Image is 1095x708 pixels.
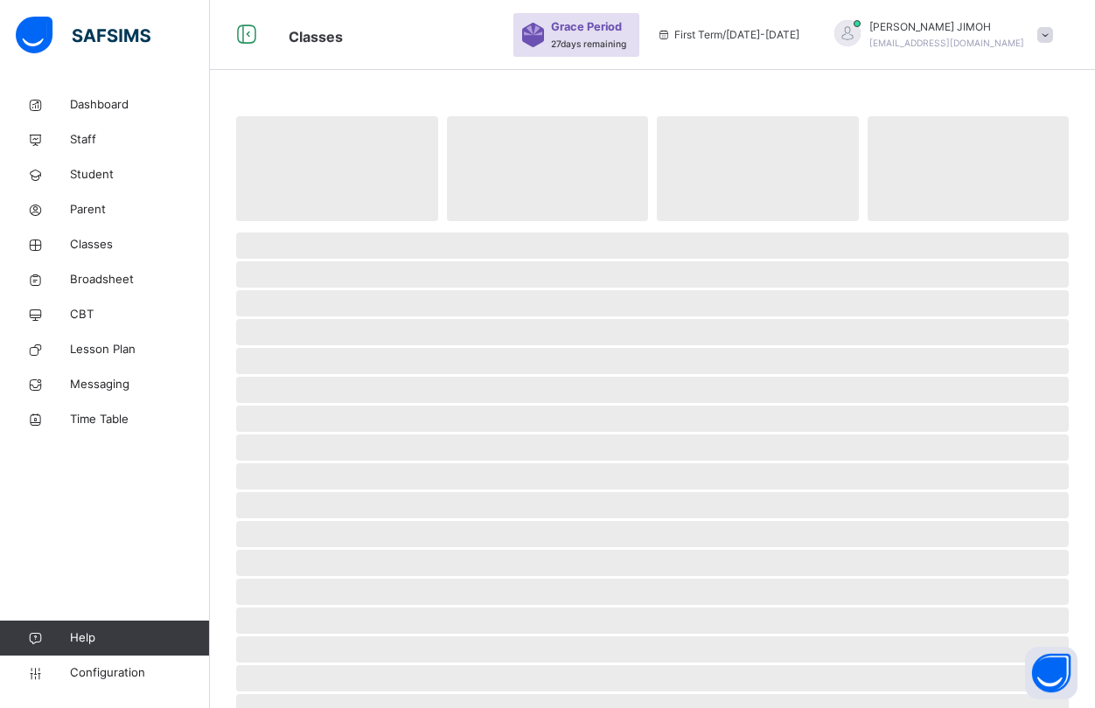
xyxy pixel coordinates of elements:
[236,348,1069,374] span: ‌
[236,319,1069,345] span: ‌
[70,131,210,149] span: Staff
[869,38,1024,48] span: [EMAIL_ADDRESS][DOMAIN_NAME]
[236,406,1069,432] span: ‌
[236,290,1069,316] span: ‌
[236,579,1069,605] span: ‌
[236,550,1069,576] span: ‌
[817,19,1062,51] div: ABDULAKEEMJIMOH
[236,521,1069,547] span: ‌
[551,18,622,35] span: Grace Period
[447,116,649,221] span: ‌
[522,23,544,47] img: sticker-purple.71386a28dfed39d6af7621340158ba97.svg
[70,376,210,393] span: Messaging
[70,236,210,253] span: Classes
[70,201,210,219] span: Parent
[868,116,1070,221] span: ‌
[70,411,210,428] span: Time Table
[869,19,1024,35] span: [PERSON_NAME] JIMOH
[236,233,1069,259] span: ‌
[236,261,1069,288] span: ‌
[1025,647,1078,699] button: Open asap
[70,341,210,358] span: Lesson Plan
[70,306,210,323] span: CBT
[236,492,1069,518] span: ‌
[70,271,210,288] span: Broadsheet
[236,665,1069,691] span: ‌
[236,636,1069,663] span: ‌
[236,607,1069,634] span: ‌
[236,463,1069,489] span: ‌
[289,28,343,45] span: Classes
[236,434,1069,461] span: ‌
[70,166,210,184] span: Student
[16,17,150,53] img: safsims
[657,116,859,221] span: ‌
[236,116,438,221] span: ‌
[657,27,799,43] span: session/term information
[70,96,210,114] span: Dashboard
[70,629,209,647] span: Help
[70,664,209,682] span: Configuration
[551,38,626,49] span: 27 days remaining
[236,377,1069,403] span: ‌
